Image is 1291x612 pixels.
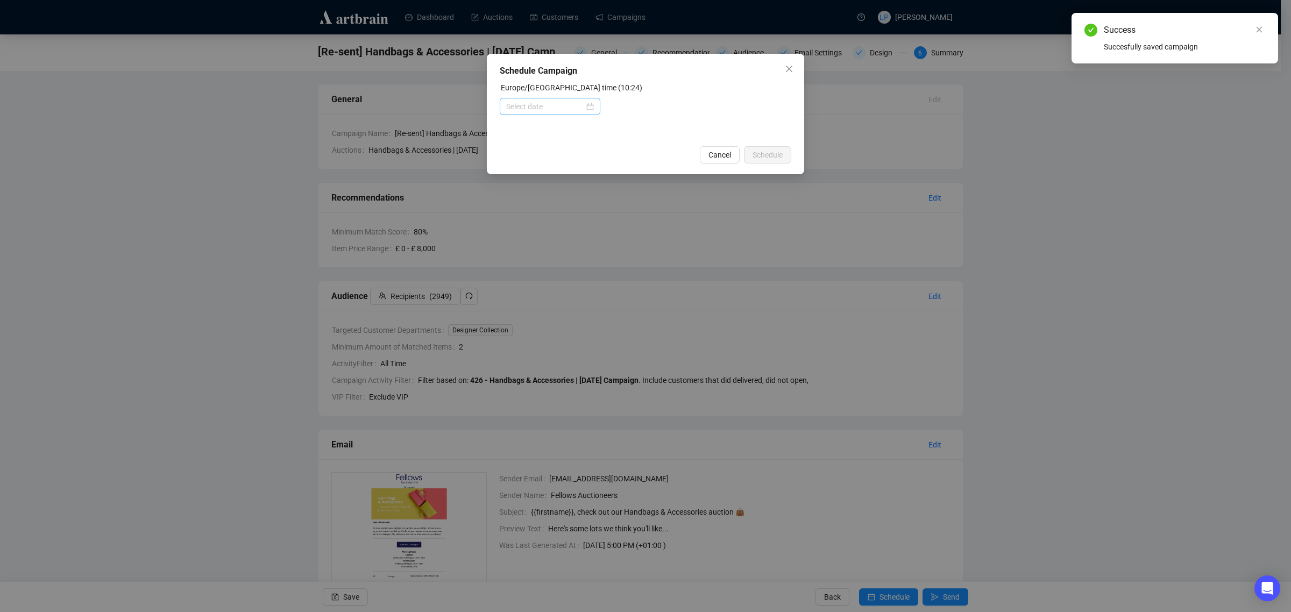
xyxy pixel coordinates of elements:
span: Cancel [708,149,731,161]
div: Open Intercom Messenger [1254,575,1280,601]
div: Succesfully saved campaign [1104,41,1265,53]
button: Schedule [744,146,791,163]
div: Schedule Campaign [500,65,791,77]
button: Close [781,60,798,77]
input: Select date [506,101,584,112]
label: Europe/London time (10:24) [501,83,642,92]
a: Close [1253,24,1265,35]
div: Success [1104,24,1265,37]
span: check-circle [1084,24,1097,37]
span: close [785,65,793,73]
button: Cancel [700,146,740,163]
span: close [1255,26,1263,33]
